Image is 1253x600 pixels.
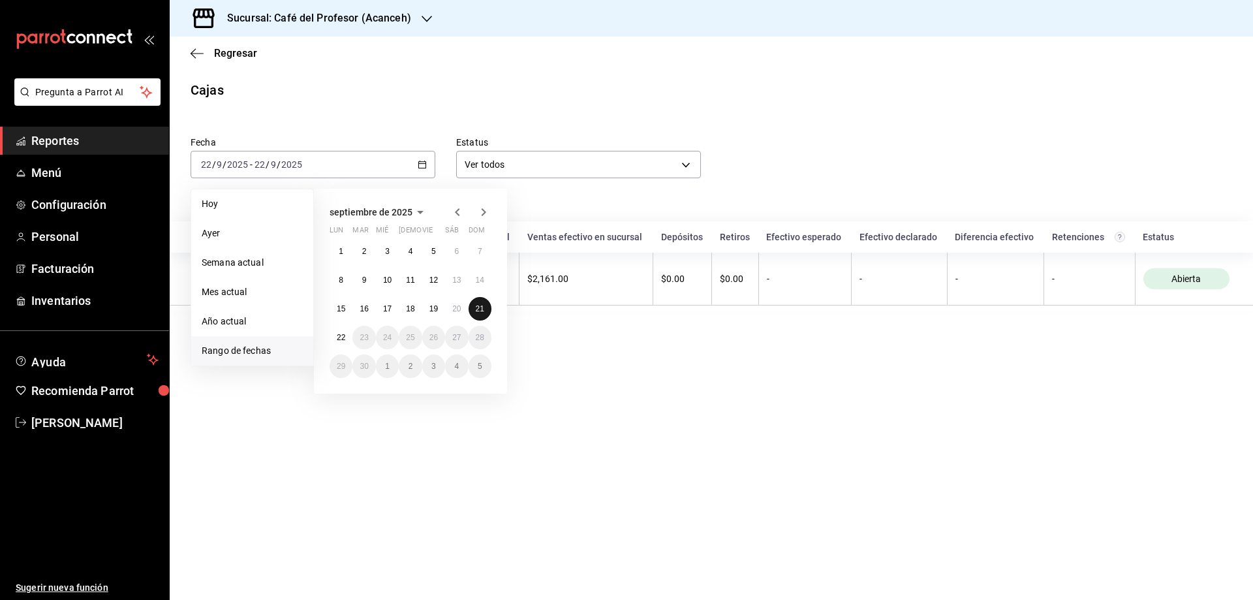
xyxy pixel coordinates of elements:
abbr: 20 de septiembre de 2025 [452,304,461,313]
span: / [277,159,281,170]
button: 22 de septiembre de 2025 [330,326,352,349]
h3: Sucursal: Café del Profesor (Acanceh) [217,10,411,26]
span: Regresar [214,47,257,59]
div: - [859,274,938,284]
abbr: 1 de septiembre de 2025 [339,247,343,256]
button: Regresar [191,47,257,59]
span: Configuración [31,196,159,213]
abbr: 2 de octubre de 2025 [409,362,413,371]
abbr: 10 de septiembre de 2025 [383,276,392,285]
button: 13 de septiembre de 2025 [445,268,468,292]
button: 10 de septiembre de 2025 [376,268,399,292]
div: Efectivo declarado [859,232,939,242]
abbr: 29 de septiembre de 2025 [337,362,345,371]
input: ---- [226,159,249,170]
div: - [767,274,843,284]
button: 12 de septiembre de 2025 [422,268,445,292]
button: septiembre de 2025 [330,204,428,220]
abbr: 11 de septiembre de 2025 [406,276,414,285]
span: Rango de fechas [202,344,303,358]
button: 18 de septiembre de 2025 [399,297,422,321]
button: 21 de septiembre de 2025 [469,297,491,321]
button: 5 de septiembre de 2025 [422,240,445,263]
abbr: 27 de septiembre de 2025 [452,333,461,342]
button: 1 de octubre de 2025 [376,355,399,378]
button: 2 de septiembre de 2025 [352,240,375,263]
button: 29 de septiembre de 2025 [330,355,352,378]
span: Ayer [202,227,303,240]
div: Estatus [1143,232,1232,242]
span: Ayuda [31,352,142,368]
div: $0.00 [720,274,750,284]
button: 6 de septiembre de 2025 [445,240,468,263]
abbr: lunes [330,226,343,240]
abbr: miércoles [376,226,388,240]
button: 23 de septiembre de 2025 [352,326,375,349]
span: Mes actual [202,285,303,299]
button: open_drawer_menu [144,34,154,44]
abbr: 5 de octubre de 2025 [478,362,482,371]
span: septiembre de 2025 [330,207,412,217]
span: Hoy [202,197,303,211]
span: Abierta [1166,274,1206,284]
button: 2 de octubre de 2025 [399,355,422,378]
span: Menú [31,164,159,182]
div: Ventas efectivo en sucursal [527,232,645,242]
div: Efectivo esperado [766,232,843,242]
abbr: 28 de septiembre de 2025 [476,333,484,342]
abbr: 25 de septiembre de 2025 [406,333,414,342]
abbr: 15 de septiembre de 2025 [337,304,345,313]
abbr: 26 de septiembre de 2025 [429,333,438,342]
span: Sugerir nueva función [16,581,159,595]
div: - [955,274,1036,284]
div: Cajas [191,80,224,100]
span: Año actual [202,315,303,328]
button: 15 de septiembre de 2025 [330,297,352,321]
input: -- [254,159,266,170]
div: - [1052,274,1126,284]
abbr: domingo [469,226,485,240]
button: 7 de septiembre de 2025 [469,240,491,263]
button: 4 de septiembre de 2025 [399,240,422,263]
button: 17 de septiembre de 2025 [376,297,399,321]
abbr: sábado [445,226,459,240]
div: $0.00 [661,274,704,284]
abbr: 3 de septiembre de 2025 [385,247,390,256]
abbr: 8 de septiembre de 2025 [339,276,343,285]
abbr: martes [352,226,368,240]
abbr: 22 de septiembre de 2025 [337,333,345,342]
abbr: 21 de septiembre de 2025 [476,304,484,313]
abbr: 12 de septiembre de 2025 [429,276,438,285]
abbr: 19 de septiembre de 2025 [429,304,438,313]
label: Estatus [456,138,701,147]
span: Reportes [31,132,159,150]
input: -- [216,159,223,170]
button: 4 de octubre de 2025 [445,355,468,378]
input: ---- [281,159,303,170]
div: Retiros [720,232,751,242]
a: Pregunta a Parrot AI [9,95,161,108]
button: 24 de septiembre de 2025 [376,326,399,349]
span: / [212,159,216,170]
span: Recomienda Parrot [31,382,159,400]
button: 16 de septiembre de 2025 [352,297,375,321]
abbr: 2 de septiembre de 2025 [362,247,367,256]
abbr: 18 de septiembre de 2025 [406,304,414,313]
button: 8 de septiembre de 2025 [330,268,352,292]
span: Inventarios [31,292,159,309]
abbr: 30 de septiembre de 2025 [360,362,368,371]
abbr: 24 de septiembre de 2025 [383,333,392,342]
abbr: 9 de septiembre de 2025 [362,276,367,285]
abbr: 6 de septiembre de 2025 [454,247,459,256]
abbr: 16 de septiembre de 2025 [360,304,368,313]
div: Depósitos [661,232,704,242]
button: 11 de septiembre de 2025 [399,268,422,292]
button: 26 de septiembre de 2025 [422,326,445,349]
span: Pregunta a Parrot AI [35,86,140,99]
button: 1 de septiembre de 2025 [330,240,352,263]
button: Pregunta a Parrot AI [14,78,161,106]
label: Fecha [191,138,435,147]
button: 5 de octubre de 2025 [469,355,491,378]
span: [PERSON_NAME] [31,414,159,432]
abbr: 4 de octubre de 2025 [454,362,459,371]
